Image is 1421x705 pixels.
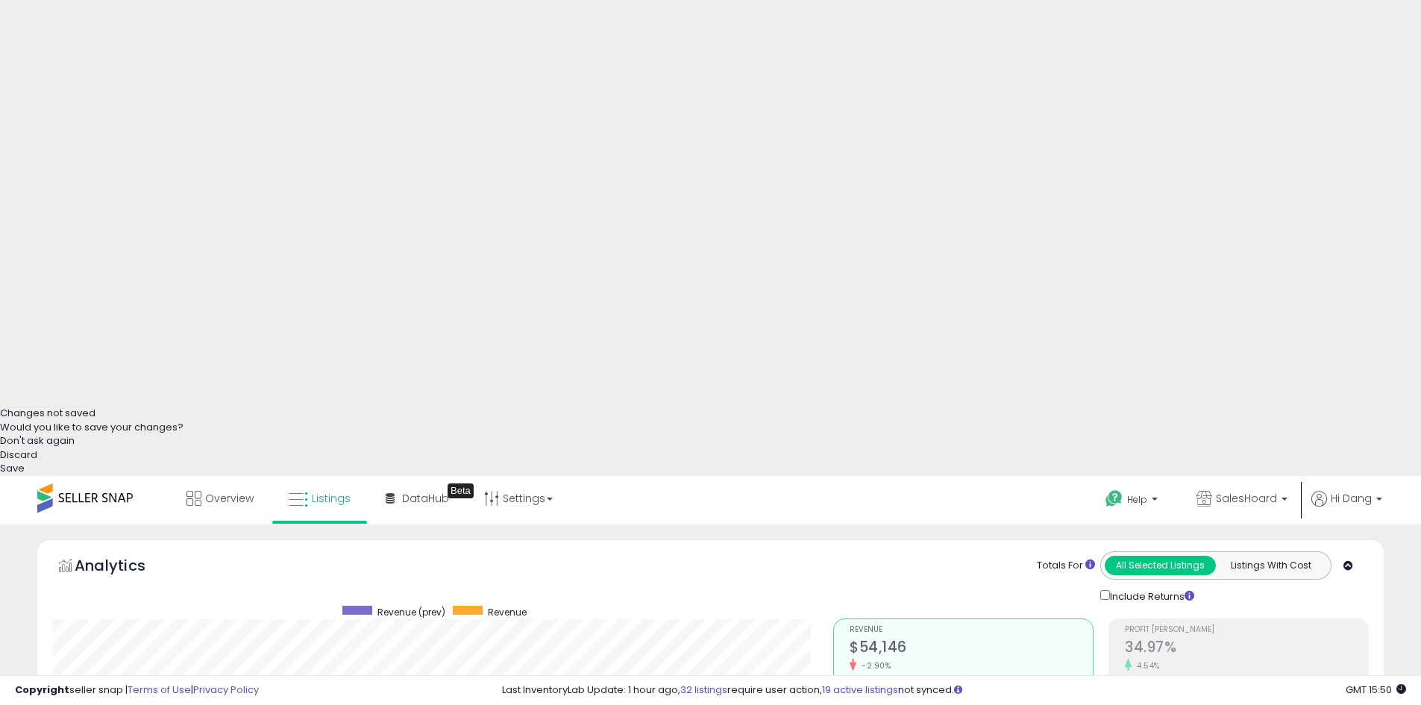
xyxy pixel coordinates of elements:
a: Settings [473,476,564,521]
span: DataHub [402,491,449,506]
a: 19 active listings [822,683,898,697]
a: 32 listings [680,683,727,697]
span: Listings [312,491,351,506]
small: 4.54% [1132,660,1160,671]
div: seller snap | | [15,683,259,698]
div: Include Returns [1089,587,1212,604]
a: Hi Dang [1311,491,1382,524]
span: 2025-09-11 15:50 GMT [1346,683,1406,697]
h5: Analytics [75,555,175,580]
span: SalesHoard [1216,491,1277,506]
span: Revenue [488,606,527,618]
i: Get Help [1105,489,1123,508]
a: Overview [175,476,265,521]
div: Last InventoryLab Update: 1 hour ago, require user action, not synced. [502,683,1406,698]
div: Tooltip anchor [448,483,474,498]
h2: 34.97% [1125,639,1368,659]
button: Listings With Cost [1215,556,1326,575]
a: DataHub [374,476,460,521]
a: Listings [277,476,362,521]
span: Help [1127,493,1147,506]
strong: Copyright [15,683,69,697]
button: All Selected Listings [1105,556,1216,575]
small: -2.90% [856,660,891,671]
a: Terms of Use [128,683,191,697]
span: Hi Dang [1331,491,1372,506]
span: Revenue (prev) [377,606,445,618]
a: SalesHoard [1185,476,1299,524]
span: Overview [205,491,254,506]
span: Profit [PERSON_NAME] [1125,626,1368,634]
span: Revenue [850,626,1093,634]
div: Totals For [1037,559,1095,573]
a: Help [1094,478,1173,524]
h2: $54,146 [850,639,1093,659]
a: Privacy Policy [193,683,259,697]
